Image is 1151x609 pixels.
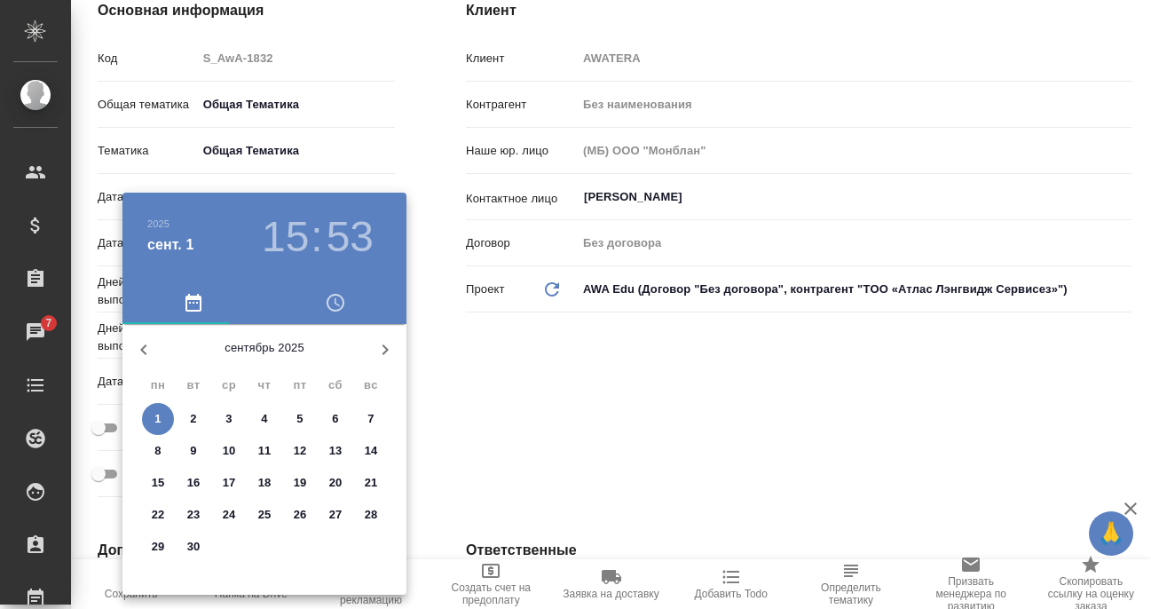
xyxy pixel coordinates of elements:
p: 14 [365,442,378,460]
button: 15 [262,212,309,262]
p: 20 [329,474,343,492]
p: 10 [223,442,236,460]
button: 17 [213,467,245,499]
span: ср [213,376,245,394]
button: 28 [355,499,387,531]
button: 4 [248,403,280,435]
p: 24 [223,506,236,524]
p: 4 [261,410,267,428]
p: 30 [187,538,201,556]
button: 16 [177,467,209,499]
p: 9 [190,442,196,460]
p: 12 [294,442,307,460]
p: 26 [294,506,307,524]
p: 3 [225,410,232,428]
button: 3 [213,403,245,435]
button: сент. 1 [147,234,194,256]
span: пн [142,376,174,394]
button: 29 [142,531,174,563]
p: 2 [190,410,196,428]
p: 17 [223,474,236,492]
p: 19 [294,474,307,492]
button: 53 [327,212,374,262]
button: 18 [248,467,280,499]
p: 13 [329,442,343,460]
p: 15 [152,474,165,492]
button: 11 [248,435,280,467]
span: чт [248,376,280,394]
button: 24 [213,499,245,531]
button: 2025 [147,218,169,229]
span: вс [355,376,387,394]
button: 1 [142,403,174,435]
button: 12 [284,435,316,467]
button: 5 [284,403,316,435]
button: 26 [284,499,316,531]
button: 8 [142,435,174,467]
p: 5 [296,410,303,428]
button: 25 [248,499,280,531]
p: 1 [154,410,161,428]
p: 21 [365,474,378,492]
button: 30 [177,531,209,563]
span: сб [319,376,351,394]
p: 16 [187,474,201,492]
button: 2 [177,403,209,435]
button: 14 [355,435,387,467]
p: 8 [154,442,161,460]
p: 6 [332,410,338,428]
button: 6 [319,403,351,435]
p: 18 [258,474,272,492]
button: 13 [319,435,351,467]
button: 19 [284,467,316,499]
button: 15 [142,467,174,499]
button: 21 [355,467,387,499]
span: вт [177,376,209,394]
p: 29 [152,538,165,556]
button: 9 [177,435,209,467]
p: 28 [365,506,378,524]
button: 27 [319,499,351,531]
button: 20 [319,467,351,499]
p: 7 [367,410,374,428]
p: 11 [258,442,272,460]
button: 22 [142,499,174,531]
p: 25 [258,506,272,524]
button: 10 [213,435,245,467]
p: сентябрь 2025 [165,339,364,357]
p: 23 [187,506,201,524]
button: 23 [177,499,209,531]
span: пт [284,376,316,394]
button: 7 [355,403,387,435]
p: 22 [152,506,165,524]
h3: : [311,212,322,262]
p: 27 [329,506,343,524]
